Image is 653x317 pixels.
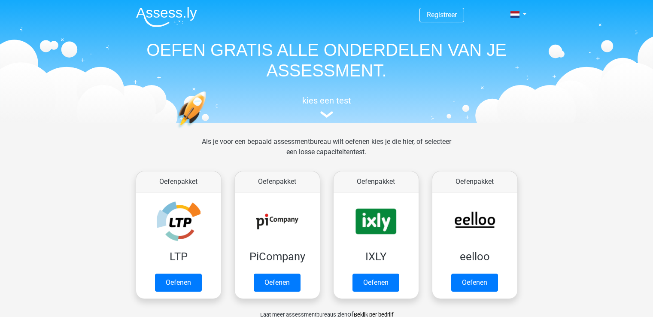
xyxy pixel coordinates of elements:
h1: OEFEN GRATIS ALLE ONDERDELEN VAN JE ASSESSMENT. [129,40,524,81]
a: Oefenen [451,274,498,292]
a: Oefenen [155,274,202,292]
a: Oefenen [352,274,399,292]
div: Als je voor een bepaald assessmentbureau wilt oefenen kies je die hier, of selecteer een losse ca... [195,137,458,168]
a: kies een test [129,95,524,118]
a: Registreer [427,11,457,19]
a: Oefenen [254,274,301,292]
img: Assessly [136,7,197,27]
img: oefenen [176,91,240,169]
h5: kies een test [129,95,524,106]
img: assessment [320,111,333,118]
